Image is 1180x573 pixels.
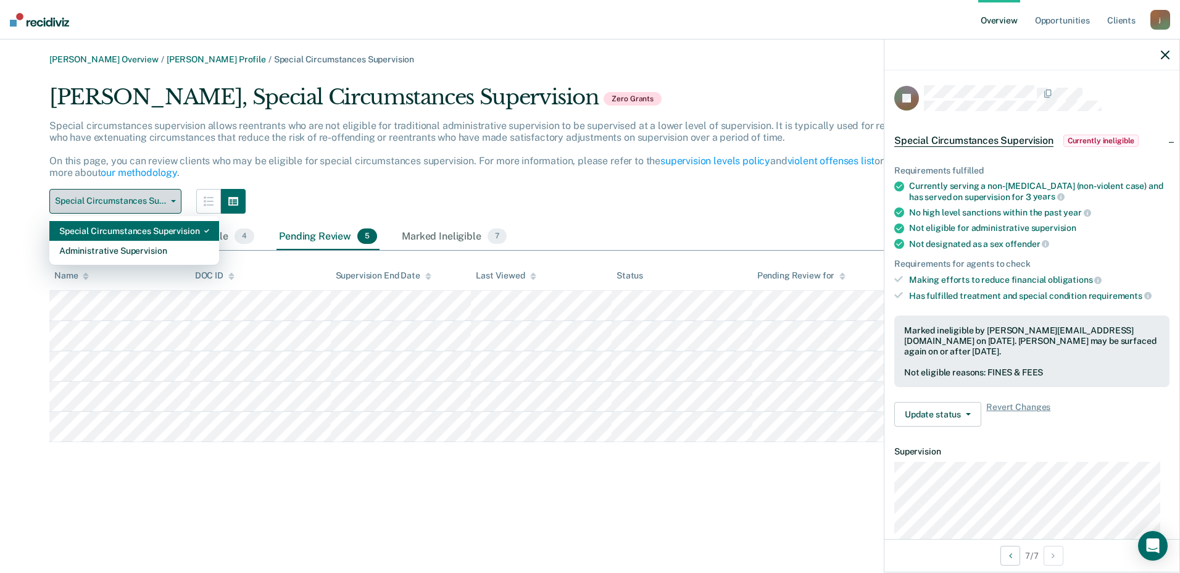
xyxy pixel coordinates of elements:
div: Currently serving a non-[MEDICAL_DATA] (non-violent case) and has served on supervision for 3 [909,181,1170,202]
div: Name [54,270,89,281]
span: Special Circumstances Supervision [55,196,166,206]
dt: Supervision [894,446,1170,457]
div: Open Intercom Messenger [1138,531,1168,561]
button: Previous Opportunity [1000,546,1020,566]
div: Requirements for agents to check [894,259,1170,269]
span: year [1063,207,1091,217]
div: Marked Ineligible [399,224,509,251]
span: 4 [235,228,254,245]
span: Special Circumstances Supervision [274,54,414,64]
div: 7 / 7 [884,539,1179,572]
span: years [1033,191,1065,201]
span: / [159,54,167,64]
span: obligations [1048,275,1102,285]
button: Update status [894,402,981,427]
span: offender [1005,239,1050,249]
span: Currently ineligible [1063,135,1139,147]
div: Has fulfilled treatment and special condition [909,290,1170,301]
span: 5 [357,228,377,245]
div: Marked ineligible by [PERSON_NAME][EMAIL_ADDRESS][DOMAIN_NAME] on [DATE]. [PERSON_NAME] may be su... [904,325,1160,356]
div: Special Circumstances SupervisionCurrently ineligible [884,121,1179,161]
div: Special Circumstances Supervision [59,221,209,241]
span: Zero Grants [604,92,662,106]
div: Pending Review [276,224,380,251]
img: Recidiviz [10,13,69,27]
div: Status [617,270,643,281]
div: Making efforts to reduce financial [909,274,1170,285]
a: supervision levels policy [660,155,770,167]
div: [PERSON_NAME], Special Circumstances Supervision [49,85,934,120]
span: Revert Changes [986,402,1050,427]
div: Not eligible for administrative [909,223,1170,233]
div: Supervision End Date [336,270,431,281]
a: violent offenses list [787,155,875,167]
a: [PERSON_NAME] Overview [49,54,159,64]
div: Pending Review for [757,270,846,281]
span: requirements [1089,291,1152,301]
div: Not designated as a sex [909,238,1170,249]
div: No high level sanctions within the past [909,207,1170,218]
div: DOC ID [195,270,235,281]
div: Requirements fulfilled [894,165,1170,176]
a: our methodology [101,167,177,178]
p: Special circumstances supervision allows reentrants who are not eligible for traditional administ... [49,120,923,179]
button: Next Opportunity [1044,546,1063,566]
span: / [266,54,274,64]
div: Administrative Supervision [59,241,209,261]
div: j [1150,10,1170,30]
div: Last Viewed [476,270,536,281]
span: supervision [1031,223,1076,233]
a: [PERSON_NAME] Profile [167,54,266,64]
span: Special Circumstances Supervision [894,135,1053,147]
div: Not eligible reasons: FINES & FEES [904,367,1160,378]
span: 7 [488,228,507,245]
